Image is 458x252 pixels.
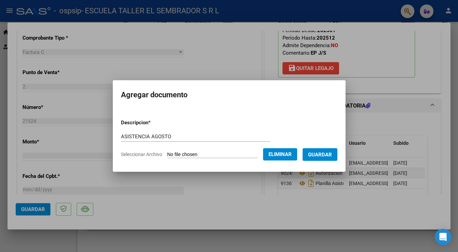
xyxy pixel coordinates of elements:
[263,148,297,160] button: Eliminar
[121,88,337,101] h2: Agregar documento
[303,148,337,161] button: Guardar
[269,151,292,157] span: Eliminar
[121,119,186,127] p: Descripcion
[121,152,162,157] span: Seleccionar Archivo
[308,152,332,158] span: Guardar
[435,229,451,245] div: Open Intercom Messenger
